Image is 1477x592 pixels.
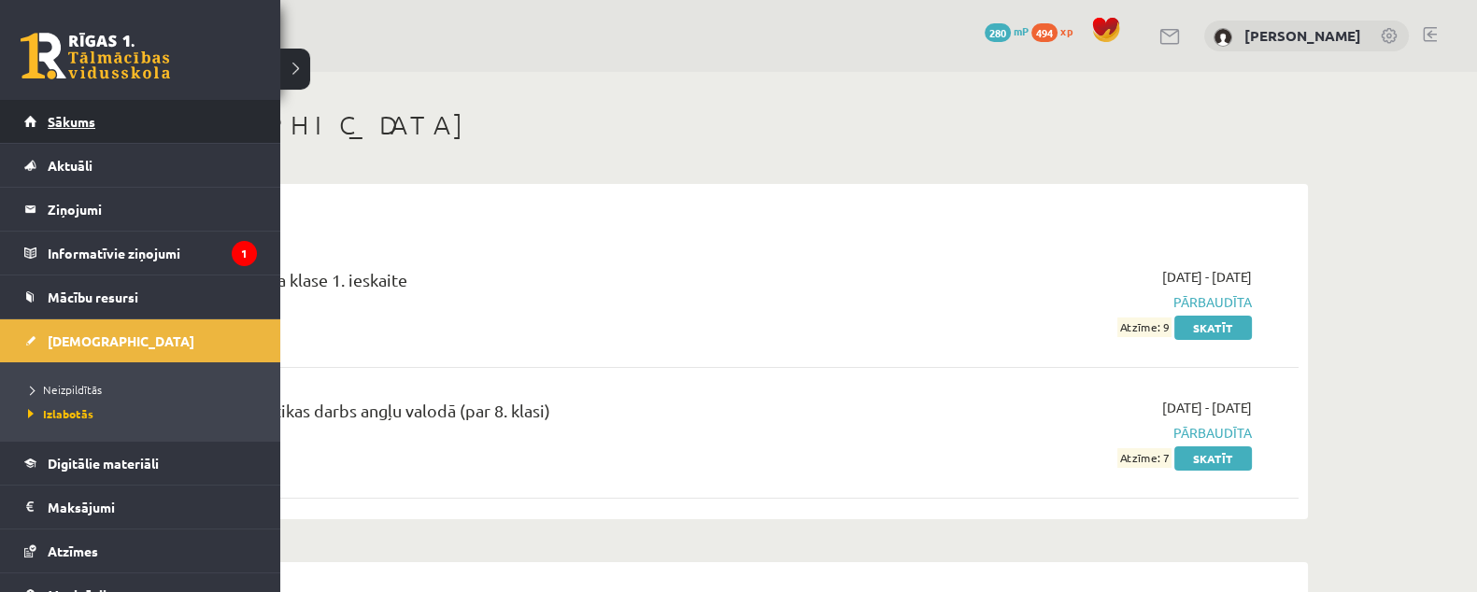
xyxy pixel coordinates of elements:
span: [DEMOGRAPHIC_DATA] [48,332,194,349]
a: Atzīmes [24,529,257,572]
span: Atzīme: 7 [1117,448,1172,468]
span: Atzīme: 9 [1117,317,1172,337]
legend: Maksājumi [48,486,257,529]
span: Neizpildītās [23,382,102,397]
span: mP [1014,23,1029,38]
a: [PERSON_NAME] [1244,26,1361,45]
a: [DEMOGRAPHIC_DATA] [24,319,257,362]
span: Pārbaudīta [900,423,1252,443]
a: 280 mP [985,23,1029,38]
div: Angļu valoda JK 9.a klase 1. ieskaite [140,267,872,302]
span: xp [1060,23,1072,38]
span: 494 [1031,23,1058,42]
a: Rīgas 1. Tālmācības vidusskola [21,33,170,79]
a: Skatīt [1174,316,1252,340]
span: Pārbaudīta [900,292,1252,312]
a: Mācību resursi [24,275,257,318]
a: Izlabotās [23,405,262,422]
i: 1 [232,241,257,266]
legend: Informatīvie ziņojumi [48,232,257,275]
a: Skatīt [1174,446,1252,471]
span: Aktuāli [48,157,92,174]
a: 494 xp [1031,23,1082,38]
span: Atzīmes [48,543,98,559]
a: Aktuāli [24,144,257,187]
a: Maksājumi [24,486,257,529]
a: Ziņojumi [24,188,257,231]
h1: [DEMOGRAPHIC_DATA] [112,109,1308,141]
img: Samanta Borovska [1214,28,1232,47]
span: [DATE] - [DATE] [1162,398,1252,417]
span: Mācību resursi [48,289,138,305]
span: Digitālie materiāli [48,455,159,472]
a: Sākums [24,100,257,143]
legend: Ziņojumi [48,188,257,231]
span: 280 [985,23,1011,42]
a: Neizpildītās [23,381,262,398]
span: Sākums [48,113,95,130]
a: Informatīvie ziņojumi1 [24,232,257,275]
div: 9.a klases diagnostikas darbs angļu valodā (par 8. klasi) [140,398,872,432]
span: [DATE] - [DATE] [1162,267,1252,287]
span: Izlabotās [23,406,93,421]
a: Digitālie materiāli [24,442,257,485]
